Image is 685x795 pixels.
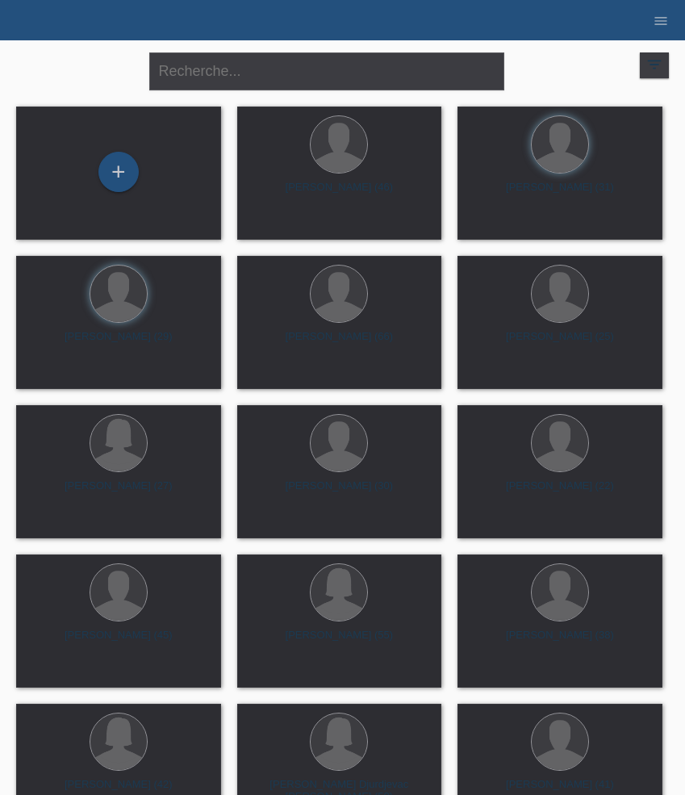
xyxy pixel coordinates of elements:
div: [PERSON_NAME] (22) [470,479,649,505]
div: [PERSON_NAME] (38) [470,629,649,655]
div: [PERSON_NAME] (31) [470,181,649,207]
div: Enregistrer le client [99,158,138,186]
div: [PERSON_NAME] (27) [29,479,208,505]
i: menu [653,13,669,29]
input: Recherche... [149,52,504,90]
div: [PERSON_NAME] (45) [29,629,208,655]
div: [PERSON_NAME] (55) [250,629,429,655]
div: [PERSON_NAME] (29) [29,330,208,356]
i: filter_list [645,56,663,73]
a: menu [645,15,677,25]
div: [PERSON_NAME] (66) [250,330,429,356]
div: [PERSON_NAME] (46) [250,181,429,207]
div: [PERSON_NAME] (30) [250,479,429,505]
div: [PERSON_NAME] (25) [470,330,649,356]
